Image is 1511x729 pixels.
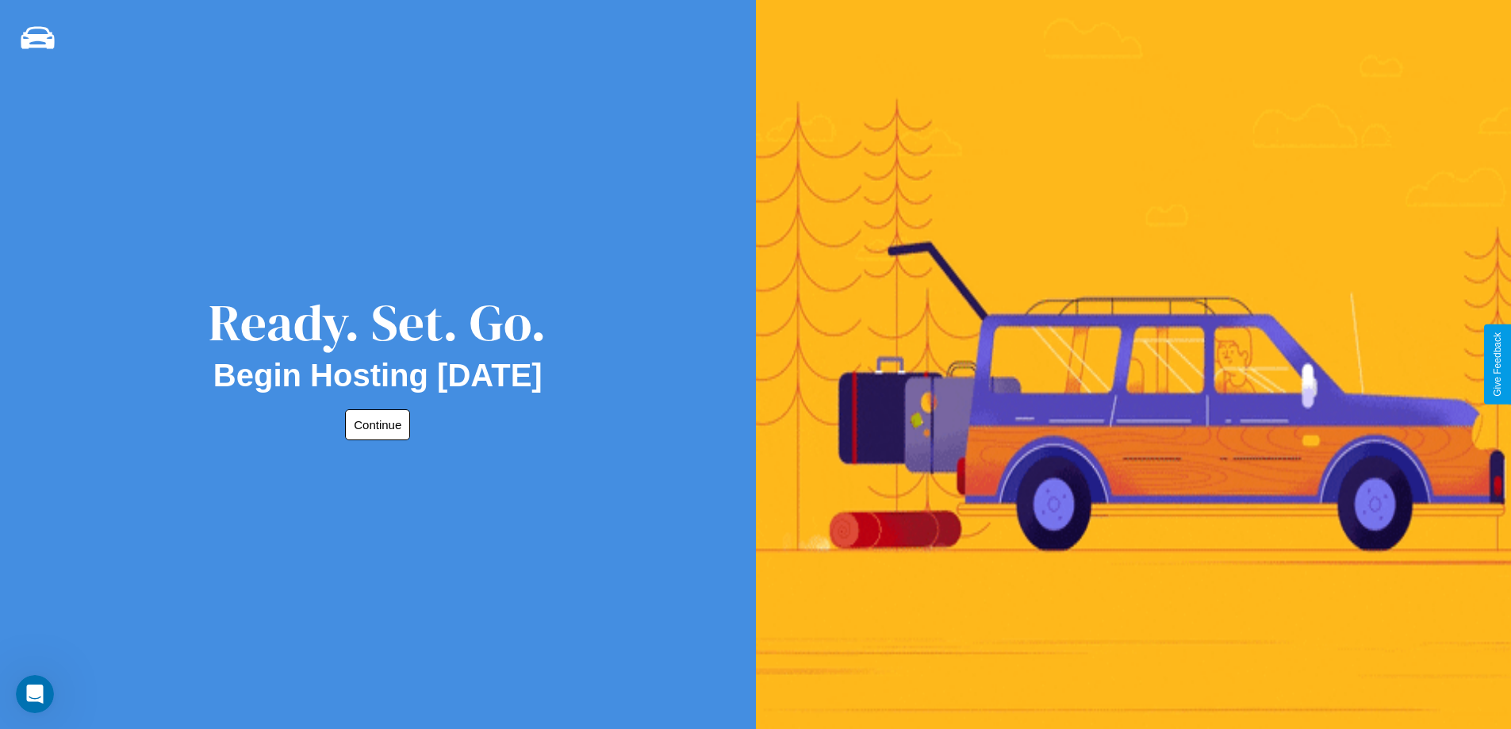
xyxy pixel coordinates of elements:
iframe: Intercom live chat [16,675,54,713]
div: Give Feedback [1492,332,1503,397]
h2: Begin Hosting [DATE] [213,358,543,393]
div: Ready. Set. Go. [209,287,546,358]
button: Continue [345,409,410,440]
